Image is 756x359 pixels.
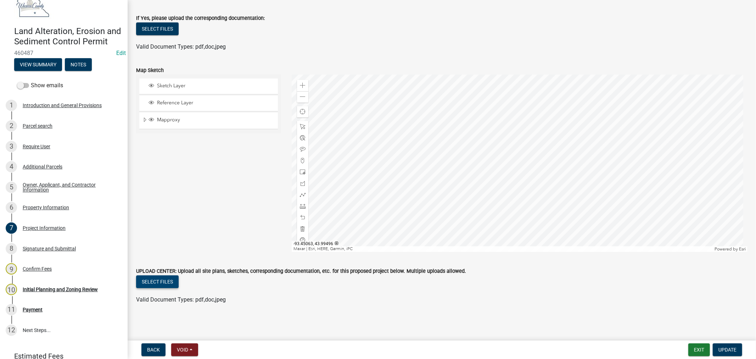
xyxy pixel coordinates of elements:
div: Sketch Layer [147,83,275,90]
button: Exit [688,343,710,356]
button: Back [141,343,166,356]
label: If Yes, please upload the corresponding documentation: [136,16,265,21]
label: Map Sketch [136,68,164,73]
span: Expand [142,117,147,124]
div: Require User [23,144,50,149]
div: 11 [6,304,17,315]
span: Reference Layer [155,100,275,106]
div: Reference Layer [147,100,275,107]
button: Update [713,343,742,356]
div: 12 [6,325,17,336]
div: Signature and Submittal [23,246,76,251]
span: Valid Document Types: pdf,doc,jpeg [136,296,226,303]
div: 6 [6,202,17,213]
span: Void [177,347,188,353]
span: Sketch Layer [155,83,275,89]
span: 460487 [14,50,113,56]
span: Valid Document Types: pdf,doc,jpeg [136,43,226,50]
div: Property Information [23,205,69,210]
div: 8 [6,243,17,254]
div: Zoom in [297,80,308,91]
button: View Summary [14,58,62,71]
wm-modal-confirm: Summary [14,62,62,68]
div: Payment [23,307,43,312]
a: Edit [116,50,126,56]
button: Void [171,343,198,356]
div: Introduction and General Provisions [23,103,102,108]
button: Select files [136,275,179,288]
div: Zoom out [297,91,308,103]
div: Maxar | Esri, HERE, Garmin, iPC [292,246,713,252]
div: Initial Planning and Zoning Review [23,287,98,292]
wm-modal-confirm: Notes [65,62,92,68]
div: Confirm Fees [23,266,52,271]
div: Powered by [713,246,747,252]
a: Esri [739,247,746,252]
span: Mapproxy [155,117,275,123]
wm-modal-confirm: Edit Application Number [116,50,126,56]
div: 1 [6,100,17,111]
div: 2 [6,120,17,132]
div: 5 [6,182,17,193]
div: Owner, Applicant, and Contractor Information [23,182,116,192]
button: Notes [65,58,92,71]
div: Project Information [23,226,66,231]
div: 3 [6,141,17,152]
span: Update [718,347,737,353]
li: Reference Layer [139,95,278,111]
div: Find my location [297,106,308,117]
button: Select files [136,22,179,35]
label: UPLOAD CENTER: Upload all site plans, sketches, corresponding documentation, etc. for this propos... [136,269,466,274]
h4: Land Alteration, Erosion and Sediment Control Permit [14,26,122,47]
span: Back [147,347,160,353]
div: Mapproxy [147,117,275,124]
div: 7 [6,222,17,234]
li: Mapproxy [139,112,278,129]
div: 10 [6,284,17,295]
label: Show emails [17,81,63,90]
div: Additional Parcels [23,164,62,169]
div: Parcel search [23,123,52,128]
ul: Layer List [139,77,279,131]
li: Sketch Layer [139,78,278,94]
div: 9 [6,263,17,275]
div: 4 [6,161,17,172]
